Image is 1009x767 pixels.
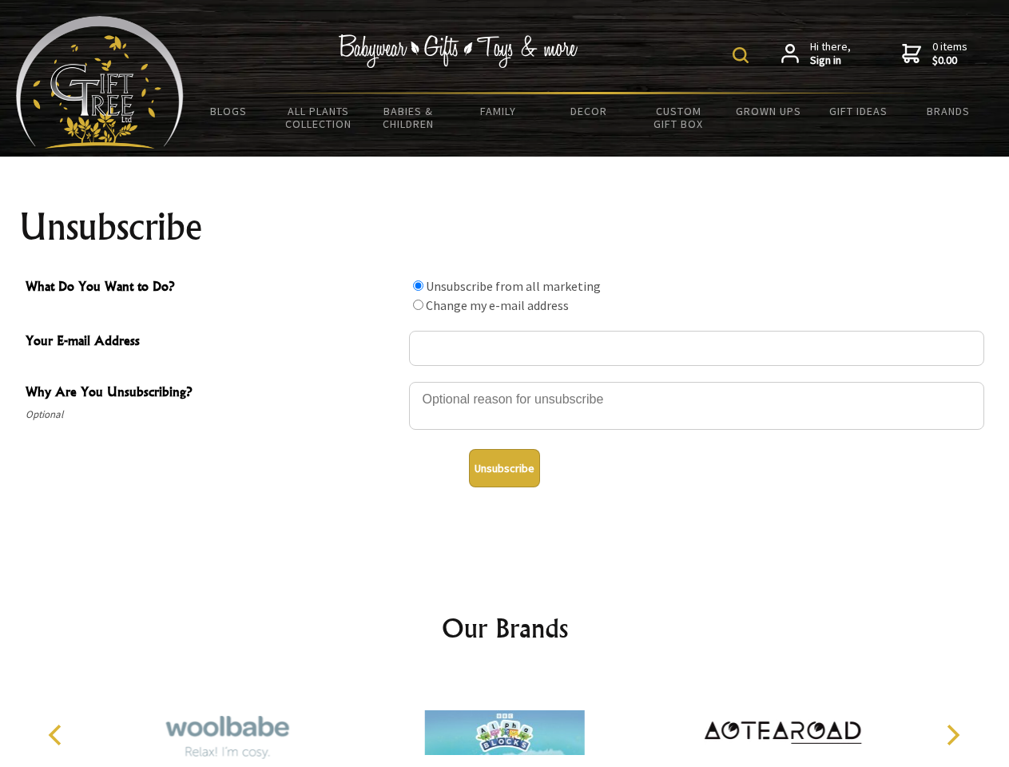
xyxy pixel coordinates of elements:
[469,449,540,487] button: Unsubscribe
[454,94,544,128] a: Family
[543,94,634,128] a: Decor
[413,280,423,291] input: What Do You Want to Do?
[932,39,967,68] span: 0 items
[26,331,401,354] span: Your E-mail Address
[409,382,984,430] textarea: Why Are You Unsubscribing?
[339,34,578,68] img: Babywear - Gifts - Toys & more
[274,94,364,141] a: All Plants Collection
[409,331,984,366] input: Your E-mail Address
[413,300,423,310] input: What Do You Want to Do?
[40,717,75,753] button: Previous
[26,382,401,405] span: Why Are You Unsubscribing?
[363,94,454,141] a: Babies & Children
[932,54,967,68] strong: $0.00
[426,297,569,313] label: Change my e-mail address
[26,405,401,424] span: Optional
[935,717,970,753] button: Next
[634,94,724,141] a: Custom Gift Box
[813,94,904,128] a: Gift Ideas
[16,16,184,149] img: Babyware - Gifts - Toys and more...
[184,94,274,128] a: BLOGS
[26,276,401,300] span: What Do You Want to Do?
[733,47,749,63] img: product search
[19,208,991,246] h1: Unsubscribe
[810,54,851,68] strong: Sign in
[32,609,978,647] h2: Our Brands
[810,40,851,68] span: Hi there,
[904,94,994,128] a: Brands
[902,40,967,68] a: 0 items$0.00
[426,278,601,294] label: Unsubscribe from all marketing
[723,94,813,128] a: Grown Ups
[781,40,851,68] a: Hi there,Sign in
